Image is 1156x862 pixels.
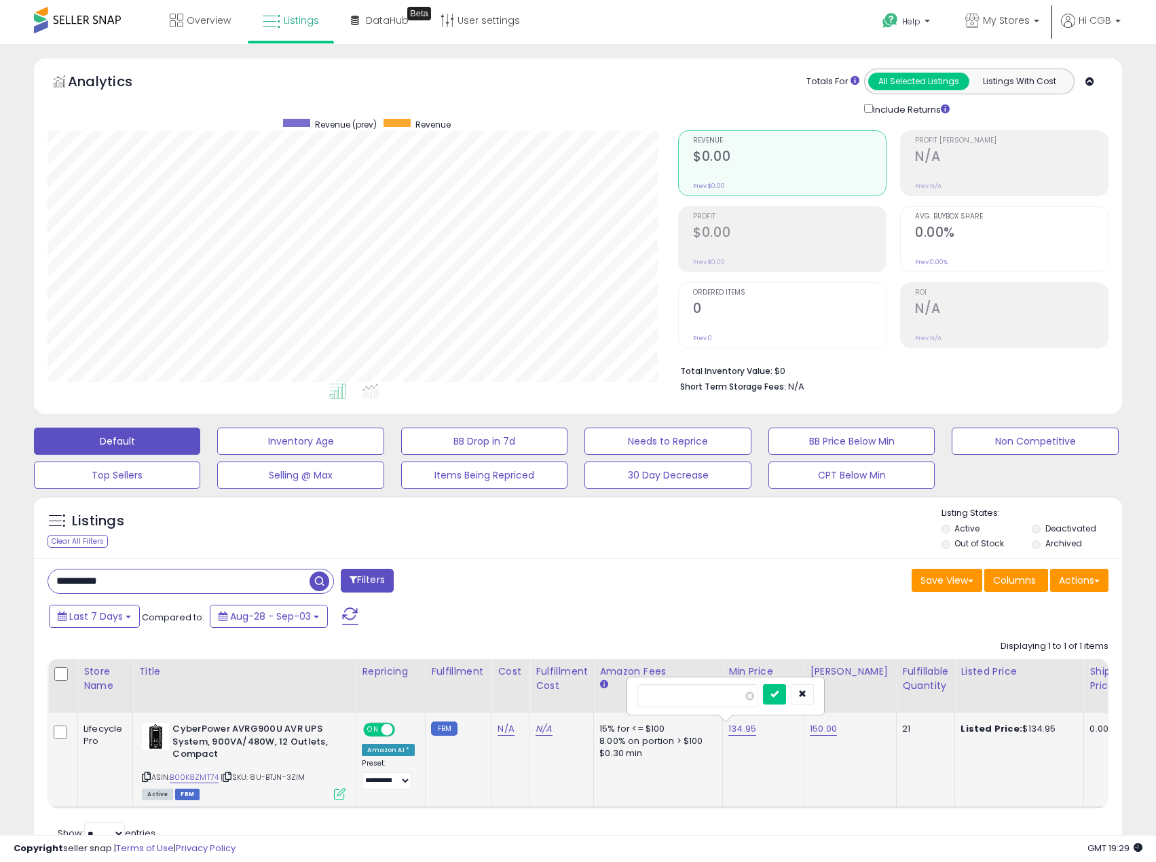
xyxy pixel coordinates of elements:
[69,610,123,623] span: Last 7 Days
[415,119,451,130] span: Revenue
[1045,538,1082,549] label: Archived
[680,362,1098,378] li: $0
[1061,14,1121,44] a: Hi CGB
[810,664,891,679] div: [PERSON_NAME]
[915,149,1108,167] h2: N/A
[176,842,236,855] a: Privacy Policy
[599,723,712,735] div: 15% for <= $100
[728,722,756,736] a: 134.95
[284,14,319,27] span: Listings
[693,289,886,297] span: Ordered Items
[584,462,751,489] button: 30 Day Decrease
[693,225,886,243] h2: $0.00
[902,723,944,735] div: 21
[1050,569,1108,592] button: Actions
[142,789,173,800] span: All listings currently available for purchase on Amazon
[34,428,200,455] button: Default
[138,664,350,679] div: Title
[362,759,415,789] div: Preset:
[170,772,219,783] a: B00K8ZMT74
[868,73,969,90] button: All Selected Listings
[401,428,567,455] button: BB Drop in 7d
[599,735,712,747] div: 8.00% on portion > $100
[48,535,108,548] div: Clear All Filters
[952,428,1118,455] button: Non Competitive
[599,664,717,679] div: Amazon Fees
[172,723,337,764] b: CyberPower AVRG900U AVR UPS System, 900VA/480W, 12 Outlets, Compact
[915,213,1108,221] span: Avg. Buybox Share
[498,722,514,736] a: N/A
[599,679,608,691] small: Amazon Fees.
[912,569,982,592] button: Save View
[680,381,786,392] b: Short Term Storage Fees:
[431,722,458,736] small: FBM
[175,789,200,800] span: FBM
[961,723,1073,735] div: $134.95
[983,14,1030,27] span: My Stores
[788,380,804,393] span: N/A
[693,213,886,221] span: Profit
[72,512,124,531] h5: Listings
[498,664,524,679] div: Cost
[83,723,122,747] div: Lifecycle Pro
[1045,523,1096,534] label: Deactivated
[1001,640,1108,653] div: Displaying 1 to 1 of 1 items
[693,149,886,167] h2: $0.00
[915,258,948,266] small: Prev: 0.00%
[187,14,231,27] span: Overview
[341,569,394,593] button: Filters
[83,664,127,693] div: Store Name
[58,827,155,840] span: Show: entries
[431,664,486,679] div: Fulfillment
[902,664,949,693] div: Fulfillable Quantity
[362,664,419,679] div: Repricing
[915,334,941,342] small: Prev: N/A
[854,101,966,117] div: Include Returns
[915,301,1108,319] h2: N/A
[217,462,384,489] button: Selling @ Max
[584,428,751,455] button: Needs to Reprice
[210,605,328,628] button: Aug-28 - Sep-03
[365,724,382,736] span: ON
[810,722,837,736] a: 150.00
[366,14,409,27] span: DataHub
[1089,723,1112,735] div: 0.00
[941,507,1122,520] p: Listing States:
[407,7,431,20] div: Tooltip anchor
[806,75,859,88] div: Totals For
[915,137,1108,145] span: Profit [PERSON_NAME]
[14,842,236,855] div: seller snap | |
[393,724,415,736] span: OFF
[984,569,1048,592] button: Columns
[954,523,980,534] label: Active
[1087,842,1142,855] span: 2025-09-11 19:29 GMT
[693,334,712,342] small: Prev: 0
[1089,664,1117,693] div: Ship Price
[142,723,169,750] img: 41LK57+qL1L._SL40_.jpg
[768,462,935,489] button: CPT Below Min
[728,664,798,679] div: Min Price
[68,72,159,94] h5: Analytics
[599,747,712,760] div: $0.30 min
[961,664,1078,679] div: Listed Price
[872,2,944,44] a: Help
[536,722,552,736] a: N/A
[142,723,346,798] div: ASIN:
[915,182,941,190] small: Prev: N/A
[14,842,63,855] strong: Copyright
[915,289,1108,297] span: ROI
[217,428,384,455] button: Inventory Age
[954,538,1004,549] label: Out of Stock
[969,73,1070,90] button: Listings With Cost
[315,119,377,130] span: Revenue (prev)
[693,137,886,145] span: Revenue
[680,365,772,377] b: Total Inventory Value:
[1079,14,1111,27] span: Hi CGB
[902,16,920,27] span: Help
[961,722,1022,735] b: Listed Price:
[693,258,725,266] small: Prev: $0.00
[768,428,935,455] button: BB Price Below Min
[693,301,886,319] h2: 0
[882,12,899,29] i: Get Help
[362,744,415,756] div: Amazon AI *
